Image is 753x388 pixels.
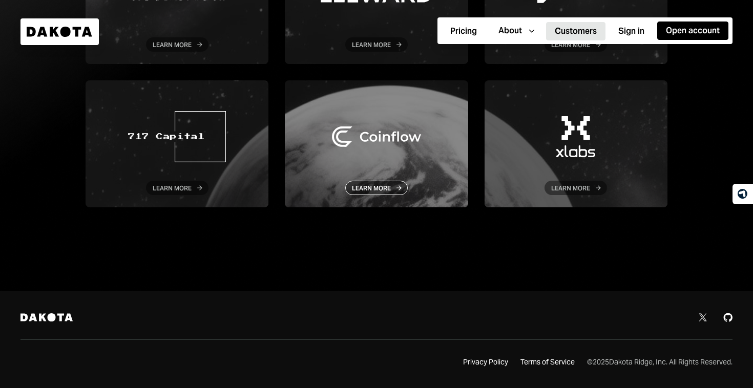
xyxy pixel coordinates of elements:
a: Privacy Policy [463,356,508,368]
a: Pricing [442,21,486,41]
div: Terms of Service [520,357,575,368]
div: © 2025 Dakota Ridge, Inc. All Rights Reserved. [587,357,733,367]
button: About [490,21,542,40]
div: Privacy Policy [463,357,508,368]
button: Open account [657,21,728,40]
button: Pricing [442,22,486,40]
div: About [498,25,522,36]
a: Terms of Service [520,356,575,368]
button: Sign in [610,22,653,40]
button: Customers [546,22,605,40]
a: Sign in [610,21,653,41]
a: Customers [546,21,605,41]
